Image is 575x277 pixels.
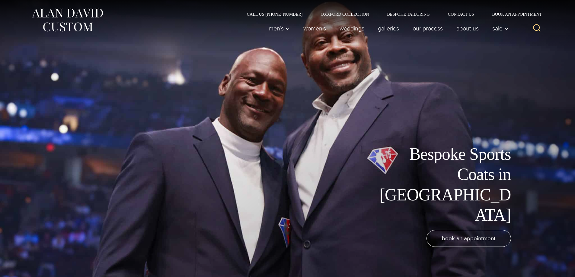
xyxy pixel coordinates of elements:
a: Bespoke Tailoring [378,12,439,16]
a: Women’s [296,22,333,34]
a: About Us [449,22,485,34]
img: Alan David Custom [31,7,104,33]
button: View Search Form [530,21,544,36]
a: book an appointment [426,230,511,247]
a: Galleries [371,22,406,34]
a: Book an Appointment [483,12,544,16]
span: Men’s [269,25,290,31]
h1: Bespoke Sports Coats in [GEOGRAPHIC_DATA] [375,144,511,225]
a: Our Process [406,22,449,34]
a: Call Us [PHONE_NUMBER] [238,12,312,16]
a: Contact Us [439,12,483,16]
a: Oxxford Collection [311,12,378,16]
nav: Secondary Navigation [238,12,544,16]
span: book an appointment [442,234,496,243]
a: weddings [333,22,371,34]
nav: Primary Navigation [262,22,512,34]
span: Sale [492,25,509,31]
